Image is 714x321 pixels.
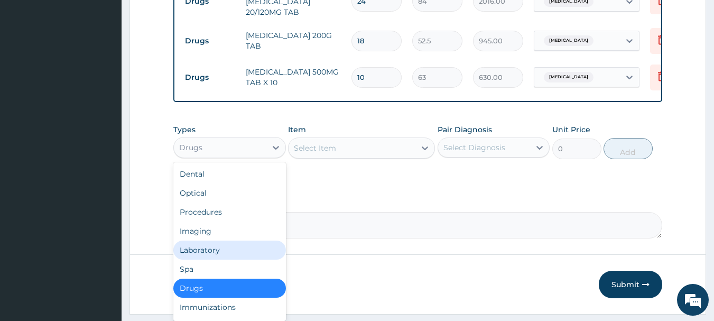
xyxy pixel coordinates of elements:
[544,72,594,82] span: [MEDICAL_DATA]
[604,138,653,159] button: Add
[173,5,199,31] div: Minimize live chat window
[173,203,286,222] div: Procedures
[240,61,346,93] td: [MEDICAL_DATA] 500MG TAB X 10
[61,94,146,201] span: We're online!
[599,271,662,298] button: Submit
[438,124,492,135] label: Pair Diagnosis
[180,68,240,87] td: Drugs
[240,25,346,57] td: [MEDICAL_DATA] 200G TAB
[443,142,505,153] div: Select Diagnosis
[173,197,663,206] label: Comment
[55,59,178,73] div: Chat with us now
[173,184,286,203] div: Optical
[173,279,286,298] div: Drugs
[173,241,286,260] div: Laboratory
[179,142,202,153] div: Drugs
[294,143,336,153] div: Select Item
[288,124,306,135] label: Item
[173,260,286,279] div: Spa
[173,125,196,134] label: Types
[552,124,590,135] label: Unit Price
[173,298,286,317] div: Immunizations
[173,222,286,241] div: Imaging
[180,31,240,51] td: Drugs
[544,35,594,46] span: [MEDICAL_DATA]
[20,53,43,79] img: d_794563401_company_1708531726252_794563401
[5,211,201,248] textarea: Type your message and hit 'Enter'
[173,164,286,184] div: Dental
